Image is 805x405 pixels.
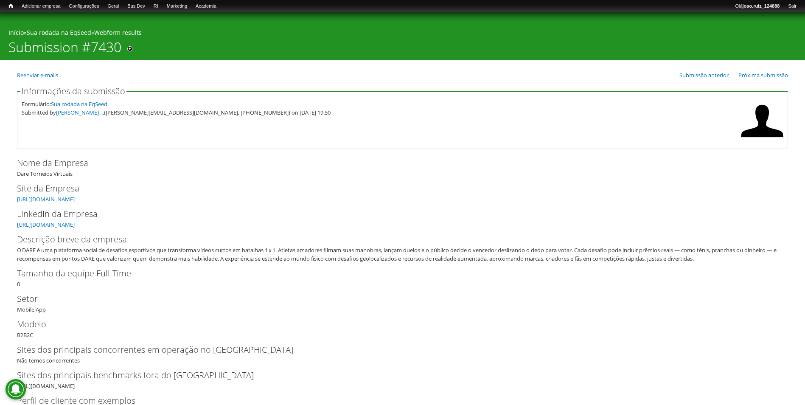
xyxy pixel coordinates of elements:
legend: Informações da submissão [20,87,126,96]
label: LinkedIn da Empresa [17,208,774,220]
a: Configurações [65,2,104,11]
a: Adicionar empresa [17,2,65,11]
a: Bus Dev [123,2,149,11]
div: B2B2C [17,318,788,339]
a: Webform results [94,28,142,37]
a: [URL][DOMAIN_NAME] [17,221,75,228]
div: O DARE é uma plataforma social de desafios esportivos que transforma vídeos curtos em batalhas 1 ... [17,246,783,263]
a: Academia [191,2,221,11]
a: Próxima submissão [738,71,788,79]
a: Sua rodada na EqSeed [27,28,91,37]
div: [URL][DOMAIN_NAME] [17,369,788,390]
label: Nome da Empresa [17,157,774,169]
a: [PERSON_NAME] ... [56,109,104,116]
a: Sua rodada na EqSeed [51,100,107,108]
a: Reenviar e-mails [17,71,58,79]
a: Olájoao.ruiz_124888 [731,2,784,11]
a: Geral [103,2,123,11]
div: 0 [17,267,788,288]
div: Mobile App [17,292,788,314]
a: Início [4,2,17,10]
div: Dare Torneios Virtuais [17,157,788,178]
label: Modelo [17,318,774,331]
div: Formulário: [22,100,737,108]
h1: Submission #7430 [8,39,121,60]
a: Início [8,28,24,37]
span: Início [8,3,13,9]
a: Marketing [163,2,191,11]
label: Tamanho da equipe Full-Time [17,267,774,280]
label: Site da Empresa [17,182,774,195]
a: RI [149,2,163,11]
img: Foto de FELIPE CAETANO MENEZES [741,100,783,142]
label: Setor [17,292,774,305]
a: Ver perfil do usuário. [741,136,783,144]
div: » » [8,28,797,39]
label: Sites dos principais benchmarks fora do [GEOGRAPHIC_DATA] [17,369,774,382]
div: Submitted by ([PERSON_NAME][EMAIL_ADDRESS][DOMAIN_NAME], [PHONE_NUMBER]) on [DATE] 19:50 [22,108,737,117]
div: Não temos concorrentes [17,343,788,365]
strong: joao.ruiz_124888 [743,3,780,8]
a: Sair [784,2,801,11]
a: [URL][DOMAIN_NAME] [17,195,75,203]
label: Descrição breve da empresa [17,233,774,246]
a: Submissão anterior [679,71,729,79]
label: Sites dos principais concorrentes em operação no [GEOGRAPHIC_DATA] [17,343,774,356]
